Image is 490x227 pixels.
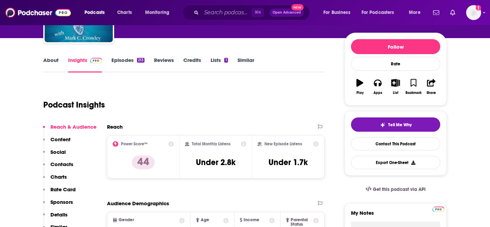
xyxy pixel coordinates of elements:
span: For Business [323,8,350,17]
div: Apps [373,91,382,95]
p: Reach & Audience [50,124,96,130]
button: Charts [43,174,67,186]
button: open menu [80,7,113,18]
button: Social [43,149,66,161]
a: Pro website [432,206,444,212]
input: Search podcasts, credits, & more... [201,7,251,18]
button: tell me why sparkleTell Me Why [351,117,440,132]
a: About [43,57,59,72]
button: Rate Card [43,186,76,199]
p: 44 [132,156,155,169]
h2: New Episode Listens [264,142,302,146]
button: open menu [404,7,429,18]
span: Monitoring [145,8,169,17]
p: Contacts [50,161,73,167]
a: InsightsPodchaser Pro [68,57,102,72]
div: Bookmark [405,91,422,95]
span: For Podcasters [362,8,394,17]
h1: Podcast Insights [43,100,105,110]
h2: Total Monthly Listens [192,142,230,146]
a: Episodes213 [111,57,144,72]
button: open menu [140,7,178,18]
img: Podchaser - Follow, Share and Rate Podcasts [5,6,71,19]
h3: Under 2.8k [196,157,235,167]
button: Reach & Audience [43,124,96,136]
span: Logged in as megcassidy [466,5,481,20]
button: Show profile menu [466,5,481,20]
button: Contacts [43,161,73,174]
button: Bookmark [404,75,422,99]
h3: Under 1.7k [269,157,308,167]
h2: Power Score™ [121,142,148,146]
div: Play [356,91,364,95]
div: Rate [351,57,440,71]
button: Share [423,75,440,99]
img: User Profile [466,5,481,20]
button: Follow [351,39,440,54]
a: Lists1 [211,57,228,72]
button: Content [43,136,71,149]
span: Open Advanced [273,11,301,14]
label: My Notes [351,210,440,222]
span: Income [244,218,259,222]
h2: Audience Demographics [107,200,169,207]
p: Rate Card [50,186,76,193]
span: Parental Status [291,218,312,227]
p: Social [50,149,66,155]
span: Tell Me Why [388,122,412,128]
a: Credits [183,57,201,72]
a: Similar [238,57,254,72]
a: Get this podcast via API [360,181,431,198]
span: More [409,8,420,17]
div: 1 [224,58,228,63]
button: Play [351,75,369,99]
span: Gender [119,218,134,222]
span: Podcasts [85,8,105,17]
button: Sponsors [43,199,73,211]
button: open menu [319,7,359,18]
div: List [393,91,398,95]
div: 213 [137,58,144,63]
img: Podchaser Pro [432,207,444,212]
button: Open AdvancedNew [270,9,304,17]
span: Age [201,218,209,222]
a: Show notifications dropdown [430,7,442,18]
a: Show notifications dropdown [447,7,458,18]
span: ⌘ K [251,8,264,17]
button: Apps [369,75,386,99]
svg: Add a profile image [476,5,481,11]
button: Details [43,211,67,224]
div: Share [427,91,436,95]
p: Details [50,211,67,218]
span: Charts [117,8,132,17]
button: Export One-Sheet [351,156,440,169]
div: Search podcasts, credits, & more... [189,5,316,20]
p: Content [50,136,71,143]
span: New [291,4,304,11]
a: Contact This Podcast [351,137,440,150]
p: Sponsors [50,199,73,205]
button: open menu [357,7,404,18]
span: Get this podcast via API [373,187,426,192]
img: tell me why sparkle [380,122,385,128]
button: List [387,75,404,99]
a: Reviews [154,57,174,72]
img: Podchaser Pro [90,58,102,63]
p: Charts [50,174,67,180]
h2: Reach [107,124,123,130]
a: Charts [113,7,136,18]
